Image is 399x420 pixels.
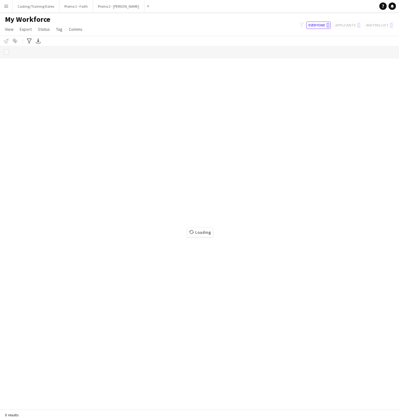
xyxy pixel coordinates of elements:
span: 0 [326,23,329,28]
app-action-btn: Export XLSX [34,37,42,45]
span: Tag [56,26,62,32]
span: View [5,26,14,32]
span: Loading [187,228,213,237]
span: Comms [69,26,83,32]
button: Promo 1 - Faith [59,0,93,12]
span: Status [38,26,50,32]
button: Everyone0 [306,22,331,29]
a: View [2,25,16,33]
app-action-btn: Advanced filters [26,37,33,45]
button: Promo 2 - [PERSON_NAME] [93,0,144,12]
span: Export [20,26,32,32]
a: Status [35,25,52,33]
a: Export [17,25,34,33]
a: Tag [54,25,65,33]
a: Comms [66,25,85,33]
span: My Workforce [5,15,50,24]
button: Casting/Training Dates [13,0,59,12]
